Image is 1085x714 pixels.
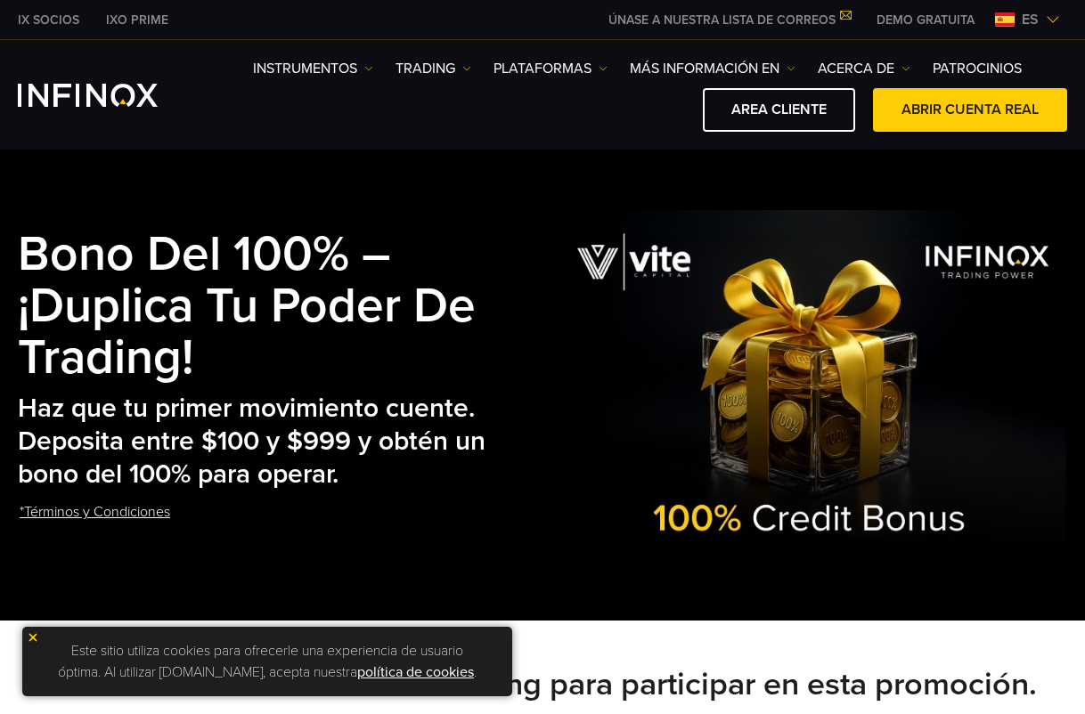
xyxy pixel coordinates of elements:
[818,58,910,79] a: ACERCA DE
[595,12,863,28] a: ÚNASE A NUESTRA LISTA DE CORREOS
[18,225,476,387] strong: Bono del 100% – ¡Duplica tu poder de trading!
[863,11,988,29] a: INFINOX MENU
[873,88,1067,132] a: ABRIR CUENTA REAL
[396,58,471,79] a: TRADING
[703,88,855,132] a: AREA CLIENTE
[18,491,172,534] a: *Términos y Condiciones
[253,58,373,79] a: Instrumentos
[4,11,93,29] a: INFINOX
[630,58,795,79] a: Más información en
[49,665,1037,703] strong: Debes tener una cuenta de trading para participar en esta promoción.
[93,11,182,29] a: INFINOX
[357,663,474,681] a: política de cookies
[31,636,503,687] p: Este sitio utiliza cookies para ofrecerle una experiencia de usuario óptima. Al utilizar [DOMAIN_...
[1015,9,1046,30] span: es
[494,58,608,79] a: PLATAFORMAS
[27,631,39,644] img: yellow close icon
[933,58,1022,79] a: Patrocinios
[18,393,551,491] h2: Haz que tu primer movimiento cuente. Deposita entre $100 y $999 y obtén un bono del 100% para ope...
[18,84,200,107] a: INFINOX Logo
